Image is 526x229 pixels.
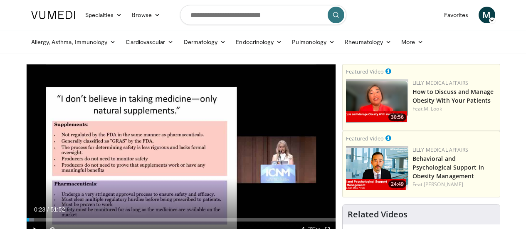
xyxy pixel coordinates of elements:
a: More [396,34,428,50]
span: 51:52 [50,206,65,213]
a: Allergy, Asthma, Immunology [26,34,121,50]
a: M. Look [424,105,442,112]
img: VuMedi Logo [31,11,75,19]
img: ba3304f6-7838-4e41-9c0f-2e31ebde6754.png.150x105_q85_crop-smart_upscale.png [346,146,408,190]
a: 30:56 [346,79,408,123]
a: Lilly Medical Affairs [412,146,469,153]
span: 30:56 [388,113,406,121]
span: 0:23 [34,206,45,213]
div: Feat. [412,181,496,188]
a: Rheumatology [340,34,396,50]
a: 24:49 [346,146,408,190]
a: Behavioral and Psychological Support in Obesity Management [412,155,484,180]
small: Featured Video [346,68,384,75]
a: Favorites [439,7,474,23]
small: Featured Video [346,135,384,142]
a: Pulmonology [287,34,340,50]
div: Progress Bar [27,218,336,222]
a: Lilly Medical Affairs [412,79,469,86]
h4: Related Videos [348,209,407,219]
a: How to Discuss and Manage Obesity With Your Patients [412,88,494,104]
a: Cardiovascular [121,34,178,50]
a: Browse [127,7,165,23]
div: Feat. [412,105,496,113]
img: c98a6a29-1ea0-4bd5-8cf5-4d1e188984a7.png.150x105_q85_crop-smart_upscale.png [346,79,408,123]
input: Search topics, interventions [180,5,346,25]
a: Specialties [80,7,127,23]
a: M [479,7,495,23]
span: / [47,206,49,213]
span: 24:49 [388,180,406,188]
a: Endocrinology [231,34,287,50]
a: Dermatology [179,34,231,50]
a: [PERSON_NAME] [424,181,463,188]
